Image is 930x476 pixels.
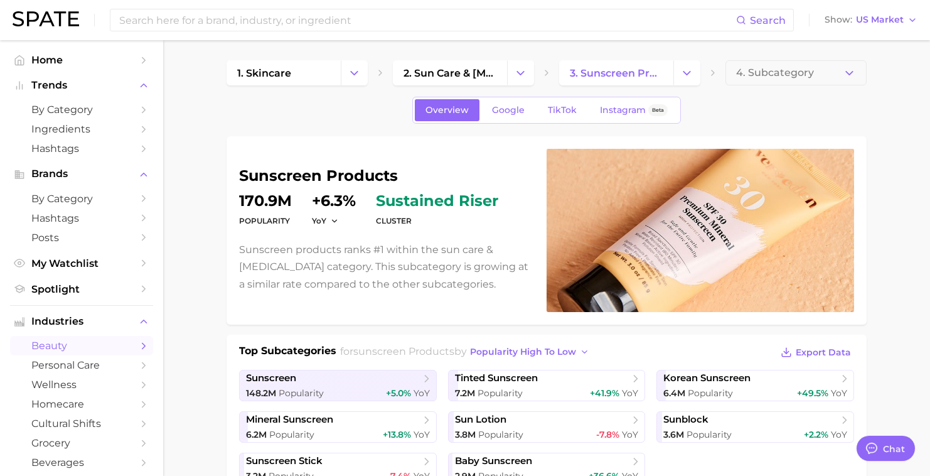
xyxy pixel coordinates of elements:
span: Google [492,105,525,116]
span: 148.2m [246,387,276,399]
span: grocery [31,437,132,449]
span: Industries [31,316,132,327]
span: 6.2m [246,429,267,440]
a: beverages [10,453,153,472]
h1: Top Subcategories [239,343,336,362]
a: wellness [10,375,153,394]
a: sunblock3.6m Popularity+2.2% YoY [656,411,854,443]
dd: 170.9m [239,193,292,208]
a: sun lotion3.8m Popularity-7.8% YoY [448,411,646,443]
a: Overview [415,99,479,121]
button: 4. Subcategory [725,60,867,85]
span: Hashtags [31,143,132,154]
button: Export Data [778,343,854,361]
dt: Popularity [239,214,292,229]
span: sunblock [663,414,708,426]
a: homecare [10,394,153,414]
span: 3.6m [663,429,684,440]
a: Hashtags [10,208,153,228]
span: 2. sun care & [MEDICAL_DATA] [404,67,496,79]
p: Sunscreen products ranks #1 within the sun care & [MEDICAL_DATA] category. This subcategory is gr... [239,241,532,293]
a: InstagramBeta [589,99,678,121]
span: Popularity [688,387,733,399]
input: Search here for a brand, industry, or ingredient [118,9,736,31]
span: 3. sunscreen products [570,67,663,79]
a: Spotlight [10,279,153,299]
span: +41.9% [590,387,619,399]
span: 1. skincare [237,67,291,79]
dt: cluster [376,214,498,229]
button: Brands [10,165,153,183]
a: Google [481,99,535,121]
span: Ingredients [31,123,132,135]
span: YoY [414,387,430,399]
span: 4. Subcategory [736,67,814,78]
span: YoY [414,429,430,440]
span: 6.4m [663,387,685,399]
span: Posts [31,232,132,244]
button: YoY [312,215,339,226]
a: by Category [10,189,153,208]
span: beauty [31,340,132,352]
span: Home [31,54,132,66]
button: Industries [10,312,153,331]
span: mineral sunscreen [246,414,333,426]
span: personal care [31,359,132,371]
span: by Category [31,104,132,116]
button: ShowUS Market [821,12,921,28]
span: sunscreen products [353,345,454,357]
a: Posts [10,228,153,247]
span: YoY [622,387,638,399]
span: Beta [652,105,664,116]
span: Brands [31,168,132,180]
a: 3. sunscreen products [559,60,673,85]
button: popularity high to low [467,343,593,360]
a: Ingredients [10,119,153,139]
span: US Market [856,16,904,23]
a: mineral sunscreen6.2m Popularity+13.8% YoY [239,411,437,443]
img: SPATE [13,11,79,26]
span: TikTok [548,105,577,116]
span: Spotlight [31,283,132,295]
span: Trends [31,80,132,91]
span: Popularity [687,429,732,440]
span: cultural shifts [31,418,132,430]
span: +13.8% [383,429,411,440]
span: sustained riser [376,193,498,208]
a: 2. sun care & [MEDICAL_DATA] [393,60,507,85]
a: korean sunscreen6.4m Popularity+49.5% YoY [656,370,854,401]
span: 7.2m [455,387,475,399]
span: My Watchlist [31,257,132,269]
span: Show [825,16,852,23]
a: sunscreen148.2m Popularity+5.0% YoY [239,370,437,401]
a: cultural shifts [10,414,153,433]
dd: +6.3% [312,193,356,208]
span: for by [340,345,593,357]
button: Change Category [673,60,700,85]
span: +2.2% [804,429,828,440]
span: sunscreen stick [246,455,323,467]
span: YoY [831,387,847,399]
span: Overview [425,105,469,116]
span: Popularity [269,429,314,440]
span: Popularity [279,387,324,399]
button: Change Category [507,60,534,85]
span: Hashtags [31,212,132,224]
span: YoY [622,429,638,440]
span: Popularity [478,429,523,440]
span: YoY [312,215,326,226]
a: grocery [10,433,153,453]
span: Instagram [600,105,646,116]
span: by Category [31,193,132,205]
a: tinted sunscreen7.2m Popularity+41.9% YoY [448,370,646,401]
span: Export Data [796,347,851,358]
a: My Watchlist [10,254,153,273]
span: wellness [31,379,132,391]
span: -7.8% [596,429,619,440]
span: +49.5% [797,387,828,399]
span: beverages [31,457,132,468]
a: personal care [10,355,153,375]
span: +5.0% [386,387,411,399]
span: popularity high to low [470,347,576,357]
span: Search [750,14,786,26]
